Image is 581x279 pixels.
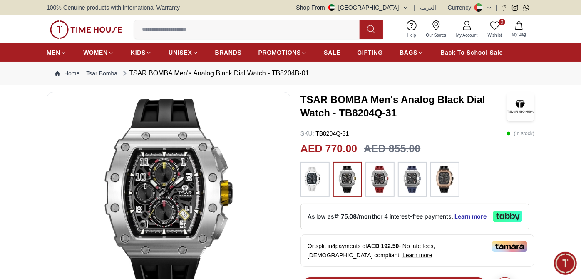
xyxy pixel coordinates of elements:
span: BRANDS [215,48,242,57]
a: 0Wishlist [483,19,507,40]
div: Chat Widget [554,252,577,275]
button: Shop From[GEOGRAPHIC_DATA] [296,3,409,12]
p: ( In stock ) [507,129,534,138]
h3: TSAR BOMBA Men's Analog Black Dial Watch - TB8204Q-31 [300,93,507,120]
em: Blush [47,128,55,136]
a: Tsar Bomba [86,69,117,78]
img: Tamara [492,241,527,252]
span: Wishlist [484,32,505,38]
span: PROMOTIONS [258,48,301,57]
div: Time House Support [8,112,164,121]
img: ... [305,166,325,193]
h3: AED 855.00 [364,141,420,157]
img: United Arab Emirates [328,4,335,11]
a: Help [402,19,421,40]
img: ... [402,166,423,193]
a: Whatsapp [523,5,529,11]
span: AED 192.50 [367,243,399,249]
span: GIFTING [357,48,383,57]
button: My Bag [507,20,531,39]
a: PROMOTIONS [258,45,308,60]
em: Back [6,6,23,23]
span: | [414,3,415,12]
img: ... [50,20,122,39]
a: SALE [324,45,340,60]
span: 0 [499,19,505,25]
nav: Breadcrumb [47,62,534,85]
span: Learn more [402,252,432,259]
span: My Account [453,32,481,38]
a: Back To School Sale [440,45,503,60]
span: 03:53 PM [111,164,132,169]
span: 100% Genuine products with International Warranty [47,3,180,12]
span: | [441,3,443,12]
img: ... [435,166,455,193]
a: WOMEN [83,45,114,60]
a: Facebook [501,5,507,11]
div: Currency [448,3,475,12]
span: Help [404,32,420,38]
span: SALE [324,48,340,57]
a: UNISEX [169,45,198,60]
img: Profile picture of Time House Support [26,8,40,22]
a: BRANDS [215,45,242,60]
p: TB8204Q-31 [300,129,349,138]
h2: AED 770.00 [300,141,357,157]
img: TSAR BOMBA Men's Analog Black Dial Watch - TB8204Q-31 [507,92,534,121]
span: BAGS [400,48,417,57]
span: MEN [47,48,60,57]
span: My Bag [509,31,529,38]
span: UNISEX [169,48,192,57]
span: WOMEN [83,48,108,57]
span: SKU : [300,130,314,137]
a: MEN [47,45,67,60]
span: Our Stores [423,32,449,38]
div: TSAR BOMBA Men's Analog Black Dial Watch - TB8204B-01 [121,68,309,78]
img: ... [337,166,358,193]
span: Back To School Sale [440,48,503,57]
button: العربية [420,3,436,12]
a: Instagram [512,5,518,11]
div: Or split in 4 payments of - No late fees, [DEMOGRAPHIC_DATA] compliant! [300,234,534,267]
a: GIFTING [357,45,383,60]
span: KIDS [131,48,146,57]
div: Time House Support [44,11,139,19]
span: | [496,3,497,12]
a: Home [55,69,79,78]
img: ... [370,166,390,193]
span: Hey there! Need help finding the perfect watch? I'm here if you have any questions or need a quic... [14,129,125,167]
textarea: We are here to help you [2,181,164,223]
a: Our Stores [421,19,451,40]
a: BAGS [400,45,424,60]
a: KIDS [131,45,152,60]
